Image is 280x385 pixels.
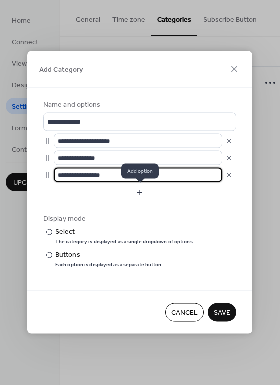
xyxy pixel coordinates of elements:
[171,308,198,318] span: Cancel
[55,238,194,245] div: The category is displayed as a single dropdown of options.
[208,303,236,322] button: Save
[214,308,230,318] span: Save
[43,100,234,110] div: Name and options
[55,261,163,268] div: Each option is displayed as a separate button.
[121,163,159,178] span: Add option
[43,214,234,224] div: Display mode
[165,303,204,322] button: Cancel
[55,227,192,237] div: Select
[39,65,83,75] span: Add Category
[55,250,161,260] div: Buttons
